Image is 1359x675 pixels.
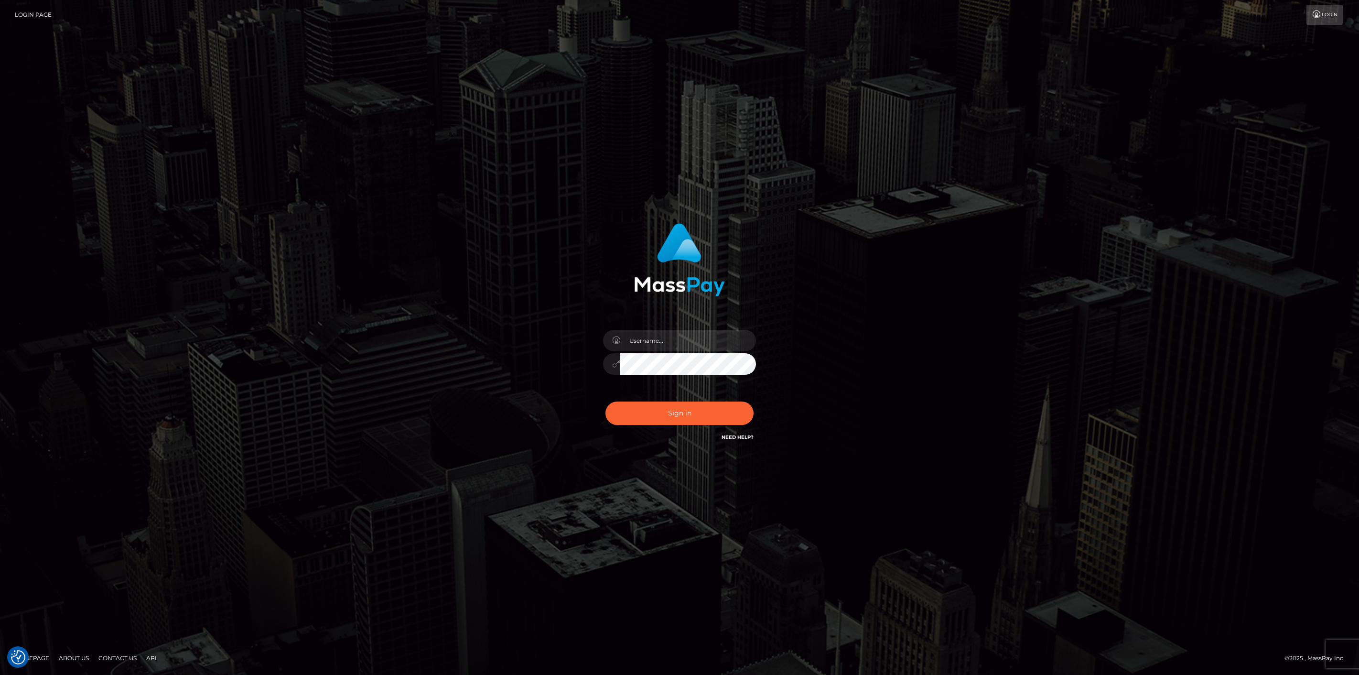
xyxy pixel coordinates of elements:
[142,651,161,665] a: API
[95,651,140,665] a: Contact Us
[1306,5,1343,25] a: Login
[634,223,725,296] img: MassPay Login
[620,330,756,351] input: Username...
[55,651,93,665] a: About Us
[15,5,52,25] a: Login Page
[11,651,53,665] a: Homepage
[722,434,754,440] a: Need Help?
[605,402,754,425] button: Sign in
[11,650,25,664] img: Revisit consent button
[11,650,25,664] button: Consent Preferences
[1284,653,1352,664] div: © 2025 , MassPay Inc.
